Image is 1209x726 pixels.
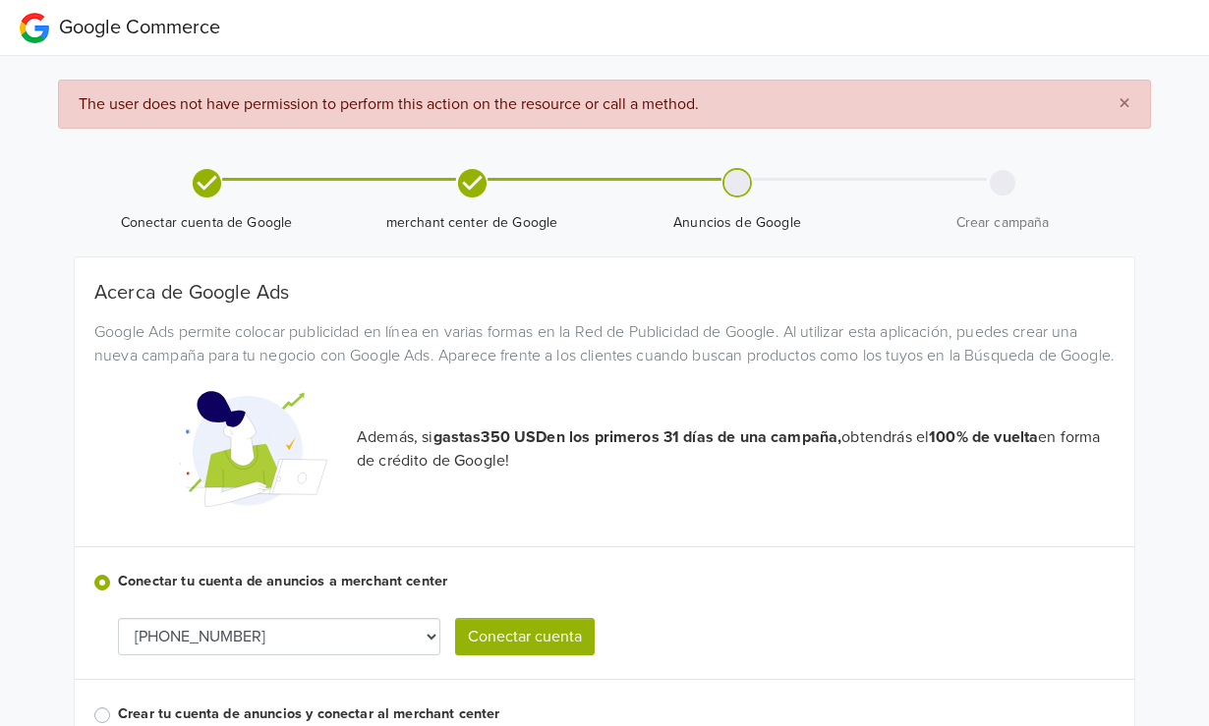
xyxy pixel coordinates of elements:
[94,281,1115,305] h5: Acerca de Google Ads
[433,427,842,447] strong: gastas 350 USD en los primeros 31 días de una campaña,
[118,571,1115,592] label: Conectar tu cuenta de anuncios a merchant center
[878,213,1127,233] span: Crear campaña
[929,427,1038,447] strong: 100% de vuelta
[80,320,1129,367] div: Google Ads permite colocar publicidad en línea en varias formas en la Red de Publicidad de Google...
[455,618,595,655] button: Conectar cuenta
[82,213,331,233] span: Conectar cuenta de Google
[1119,89,1130,118] span: ×
[118,703,1115,725] label: Crear tu cuenta de anuncios y conectar al merchant center
[347,213,597,233] span: merchant center de Google
[357,425,1115,473] p: Además, si obtendrás el en forma de crédito de Google!
[79,94,699,114] span: The user does not have permission to perform this action on the resource or call a method.
[180,375,327,523] img: Google Promotional Codes
[59,16,220,39] span: Google Commerce
[612,213,862,233] span: Anuncios de Google
[1099,81,1150,128] button: Close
